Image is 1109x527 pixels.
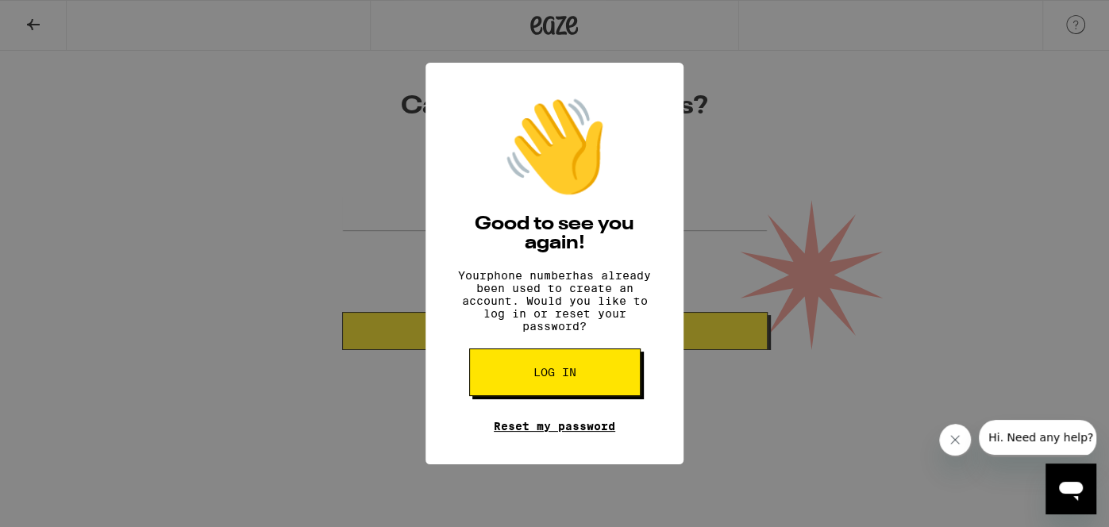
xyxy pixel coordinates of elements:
[939,424,973,458] iframe: Close message
[469,348,641,396] button: Log in
[494,420,615,433] a: Reset my password
[449,269,660,333] p: Your phone number has already been used to create an account. Would you like to log in or reset y...
[1045,464,1096,514] iframe: Button to launch messaging window
[979,420,1096,457] iframe: Message from company
[499,94,610,199] div: 👋
[533,367,576,378] span: Log in
[449,215,660,253] h2: Good to see you again!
